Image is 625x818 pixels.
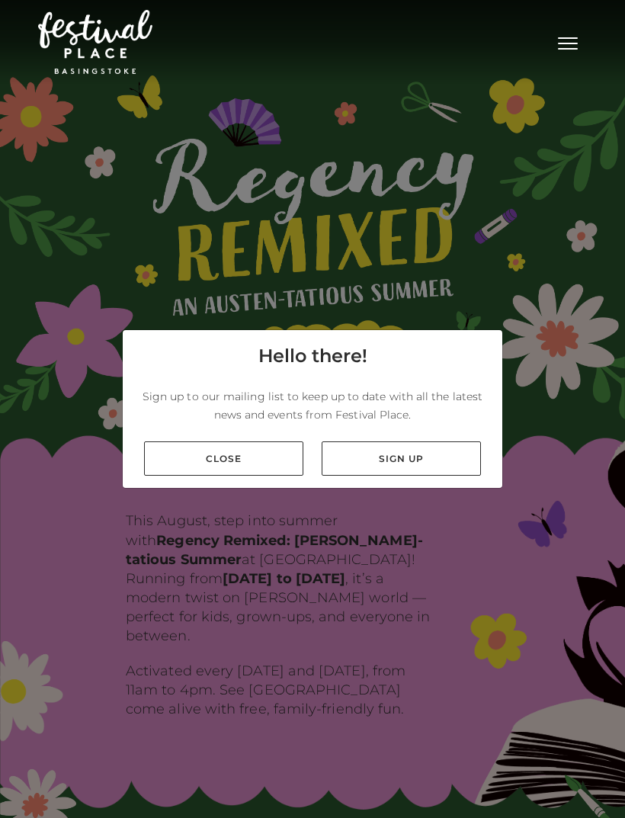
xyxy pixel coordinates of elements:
[38,10,152,74] img: Festival Place Logo
[549,30,587,53] button: Toggle navigation
[322,441,481,476] a: Sign up
[135,387,490,424] p: Sign up to our mailing list to keep up to date with all the latest news and events from Festival ...
[144,441,303,476] a: Close
[258,342,367,370] h4: Hello there!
